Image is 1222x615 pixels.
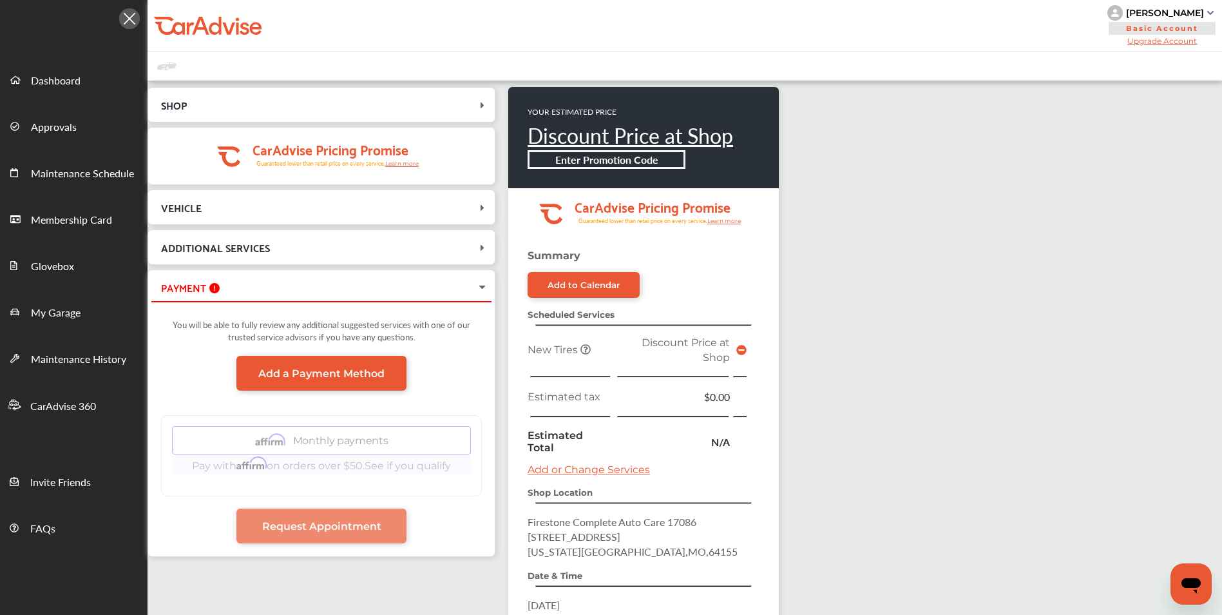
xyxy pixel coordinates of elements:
a: Glovebox [1,242,147,288]
span: Firestone Complete Auto Care 17086 [528,514,696,529]
a: Maintenance History [1,335,147,381]
span: My Garage [31,305,81,322]
td: $0.00 [613,386,733,407]
img: placeholder_car.fcab19be.svg [157,58,177,74]
span: FAQs [30,521,55,538]
img: sCxJUJ+qAmfqhQGDUl18vwLg4ZYJ6CxN7XmbOMBAAAAAElFTkSuQmCC [1207,11,1214,15]
a: Approvals [1,102,147,149]
span: Discount Price at Shop [642,337,730,364]
span: [DATE] [528,598,560,612]
span: [STREET_ADDRESS] [528,529,620,544]
span: PAYMENT [161,278,206,296]
span: SHOP [161,96,187,113]
span: Dashboard [31,73,81,90]
span: Glovebox [31,259,74,275]
a: Maintenance Schedule [1,149,147,195]
a: My Garage [1,288,147,335]
a: Add a Payment Method [236,356,406,391]
tspan: Guaranteed lower than retail price on every service. [256,159,385,168]
div: You will be able to fully review any additional suggested services with one of our trusted servic... [161,312,482,356]
td: Estimated Total [524,426,613,457]
tspan: Learn more [707,217,741,224]
td: Estimated tax [524,386,613,407]
iframe: Button to launch messaging window [1170,563,1212,605]
td: N/A [613,426,733,457]
img: Icon.5fd9dcc7.svg [119,8,140,29]
span: Invite Friends [30,474,91,491]
a: Dashboard [1,56,147,102]
span: Membership Card [31,212,112,229]
span: Request Appointment [262,520,381,532]
strong: Shop Location [528,487,593,498]
span: Upgrade Account [1107,36,1217,46]
span: Approvals [31,119,77,136]
p: YOUR ESTIMATED PRICE [528,106,733,117]
span: ADDITIONAL SERVICES [161,239,270,256]
tspan: CarAdvise Pricing Promise [575,195,730,218]
tspan: CarAdvise Pricing Promise [253,137,408,161]
a: Add to Calendar [528,272,640,298]
a: Discount Price at Shop [528,121,733,150]
span: Maintenance Schedule [31,166,134,182]
div: [PERSON_NAME] [1126,7,1204,19]
span: New Tires [528,344,580,356]
a: Add or Change Services [528,464,650,476]
strong: Date & Time [528,571,582,581]
span: [US_STATE][GEOGRAPHIC_DATA] , MO , 64155 [528,544,738,559]
span: VEHICLE [161,199,202,216]
a: Membership Card [1,195,147,242]
tspan: Learn more [385,160,419,167]
span: Maintenance History [31,351,126,368]
a: Request Appointment [236,509,406,543]
strong: Scheduled Services [528,309,615,320]
div: Add to Calendar [548,280,620,290]
span: Basic Account [1109,22,1216,35]
img: knH8PDtVvWoAbQRylUukY18CTiRevjo20fAtgn5MLBQj4uumYvk2MzTtcAIzfGAtb1XOLVMAvhLuqoNAbL4reqehy0jehNKdM... [1107,5,1123,21]
span: CarAdvise 360 [30,398,96,415]
b: Enter Promotion Code [555,152,658,167]
tspan: Guaranteed lower than retail price on every service. [578,217,707,225]
span: Add a Payment Method [258,367,385,380]
strong: Summary [528,249,580,262]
